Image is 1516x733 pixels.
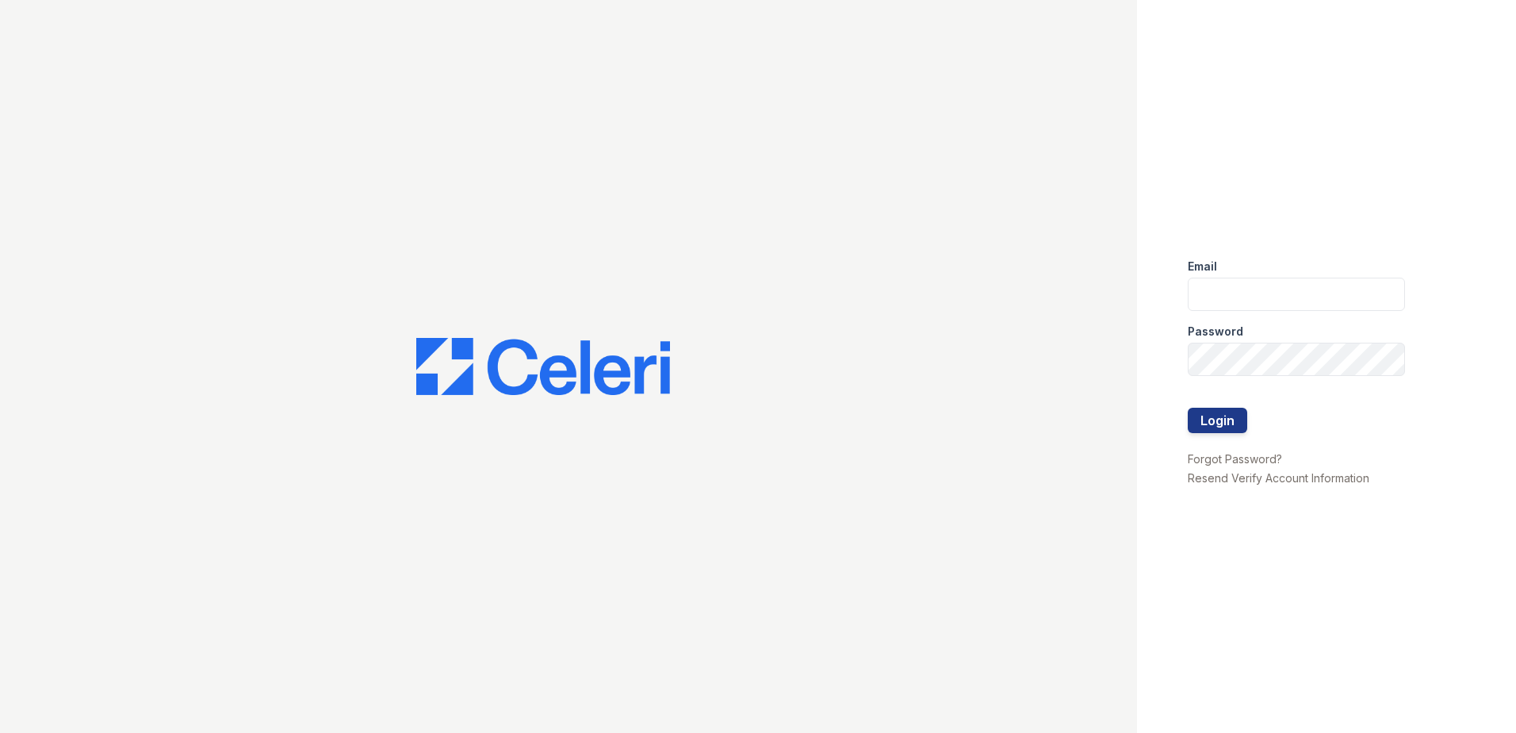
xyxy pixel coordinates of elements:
[1188,471,1369,485] a: Resend Verify Account Information
[416,338,670,395] img: CE_Logo_Blue-a8612792a0a2168367f1c8372b55b34899dd931a85d93a1a3d3e32e68fde9ad4.png
[1188,408,1247,433] button: Login
[1188,324,1243,340] label: Password
[1188,259,1217,274] label: Email
[1188,452,1282,466] a: Forgot Password?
